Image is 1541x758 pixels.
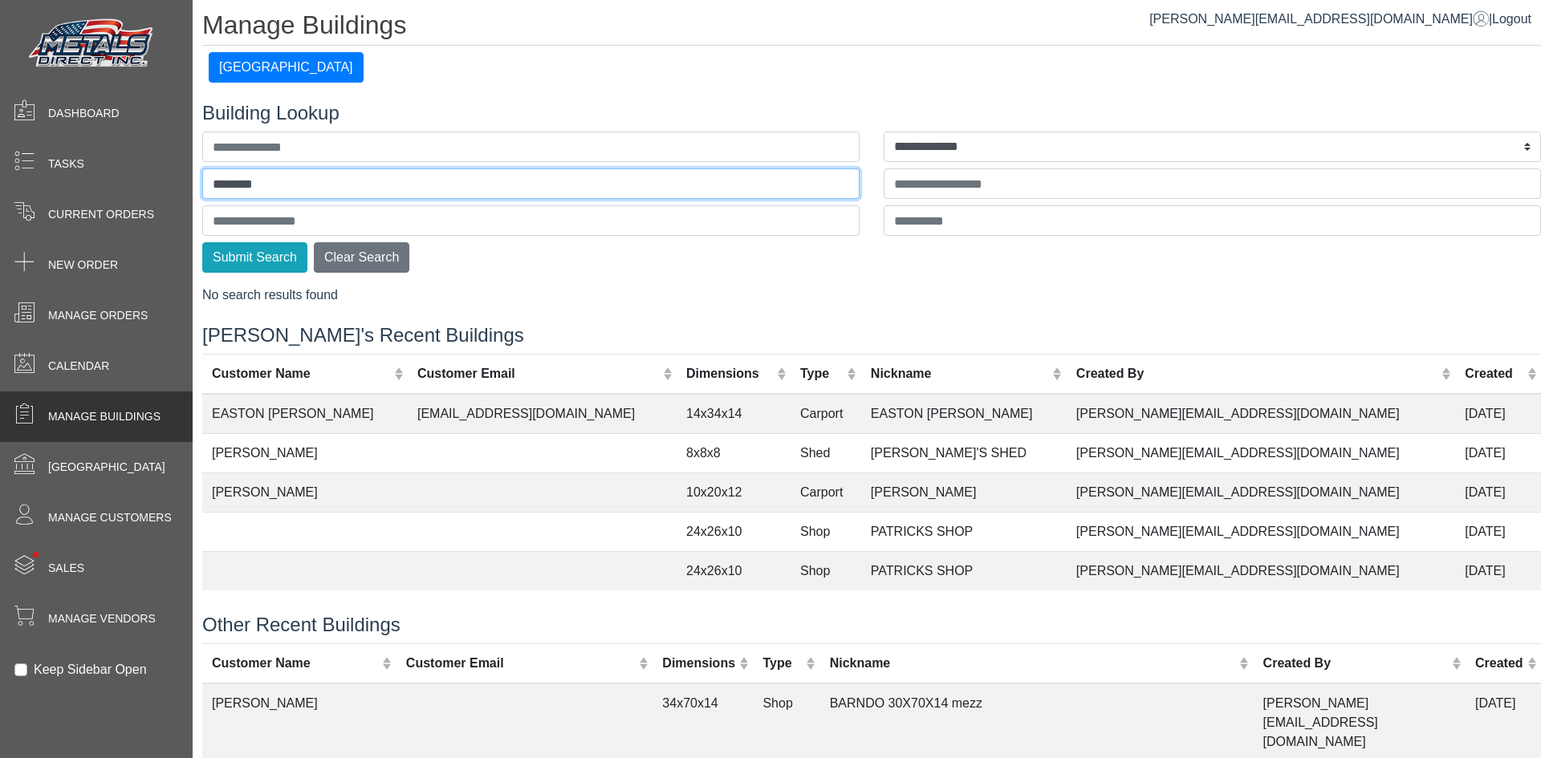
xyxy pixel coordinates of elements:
div: No search results found [202,286,1541,305]
span: Logout [1492,12,1531,26]
td: 24x26x10 [677,512,791,551]
td: [PERSON_NAME][EMAIL_ADDRESS][DOMAIN_NAME] [1067,433,1455,472]
div: Dimensions [686,364,773,383]
div: Created [1465,364,1523,383]
a: [GEOGRAPHIC_DATA] [209,60,364,74]
div: Customer Email [406,654,635,673]
td: Shed [791,433,861,472]
div: Customer Name [212,654,378,673]
button: Submit Search [202,242,307,273]
td: EASTON [PERSON_NAME] [202,394,408,434]
a: [PERSON_NAME][EMAIL_ADDRESS][DOMAIN_NAME] [1149,12,1489,26]
td: Carport [791,472,861,512]
div: Customer Name [212,364,390,383]
span: New Order [48,257,118,274]
button: [GEOGRAPHIC_DATA] [209,52,364,83]
div: Created By [1076,364,1437,383]
div: | [1149,10,1531,29]
span: Tasks [48,156,84,172]
td: [DATE] [1455,394,1541,434]
span: Current Orders [48,206,154,223]
td: [DATE] [1455,472,1541,512]
td: [EMAIL_ADDRESS][DOMAIN_NAME] [408,394,677,434]
td: Shop [791,551,861,590]
td: Carport [791,394,861,434]
td: PATRICKS SHOP [861,512,1067,551]
span: Manage Buildings [48,408,161,425]
td: [DATE] [1455,551,1541,590]
td: [PERSON_NAME][EMAIL_ADDRESS][DOMAIN_NAME] [1067,394,1455,434]
span: Manage Customers [48,509,172,526]
td: [PERSON_NAME] [861,472,1067,512]
h1: Manage Buildings [202,10,1541,46]
td: [PERSON_NAME] [202,433,408,472]
td: 8x8x8 [677,433,791,472]
td: [PERSON_NAME][EMAIL_ADDRESS][DOMAIN_NAME] [1067,551,1455,590]
h4: Other Recent Buildings [202,614,1541,637]
span: Manage Vendors [48,610,156,627]
div: Type [762,654,802,673]
td: [PERSON_NAME]'S SHED [861,433,1067,472]
div: Nickname [871,364,1049,383]
div: Type [800,364,843,383]
td: [PERSON_NAME][EMAIL_ADDRESS][DOMAIN_NAME] [1067,472,1455,512]
td: Shop [791,512,861,551]
div: Created By [1263,654,1448,673]
td: [PERSON_NAME][EMAIL_ADDRESS][DOMAIN_NAME] [1067,512,1455,551]
div: Created [1475,654,1523,673]
span: Manage Orders [48,307,148,324]
img: Metals Direct Inc Logo [24,14,161,74]
label: Keep Sidebar Open [34,660,147,679]
td: EASTON [PERSON_NAME] [861,394,1067,434]
span: [GEOGRAPHIC_DATA] [48,459,165,476]
span: • [15,529,56,581]
td: 24x26x10 [677,551,791,590]
span: Sales [48,560,84,577]
div: Dimensions [662,654,735,673]
td: 10x20x12 [677,472,791,512]
td: [DATE] [1455,512,1541,551]
td: 14x34x14 [677,394,791,434]
span: Dashboard [48,105,120,122]
td: PATRICKS SHOP [861,551,1067,590]
td: [DATE] [1455,433,1541,472]
h4: [PERSON_NAME]'s Recent Buildings [202,324,1541,347]
td: [PERSON_NAME] [202,472,408,512]
button: Clear Search [314,242,409,273]
span: Calendar [48,358,109,375]
div: Customer Email [417,364,659,383]
h4: Building Lookup [202,102,1541,125]
div: Nickname [830,654,1236,673]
